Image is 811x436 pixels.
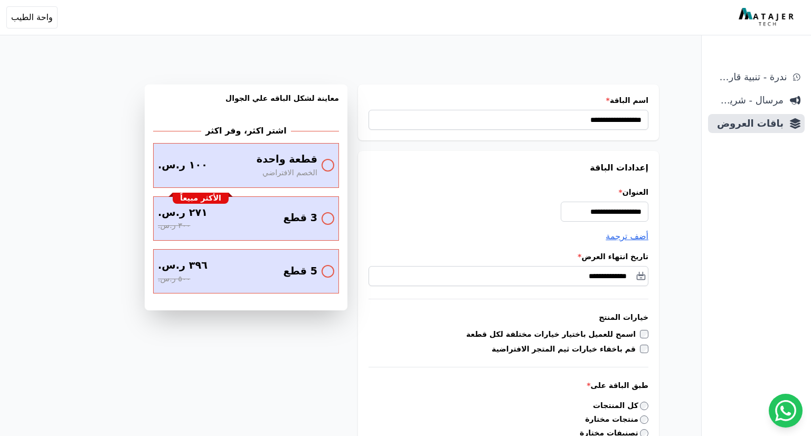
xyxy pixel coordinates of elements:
label: تاريخ انتهاء العرض [369,251,648,262]
h3: خيارات المنتج [369,312,648,323]
span: ٢٧١ ر.س. [158,205,208,221]
span: باقات العروض [712,116,784,131]
label: كل المنتجات [593,400,648,411]
span: 3 قطع [284,211,317,226]
span: أضف ترجمة [606,231,648,241]
h3: إعدادات الباقة [369,162,648,174]
input: منتجات مختارة [640,415,648,424]
img: MatajerTech Logo [739,8,796,27]
label: قم باخفاء خيارات ثيم المتجر الافتراضية [492,344,640,354]
span: ٣٩٦ ر.س. [158,258,208,273]
span: واحة الطيب [11,11,53,24]
label: العنوان [369,187,648,197]
h3: معاينة لشكل الباقه علي الجوال [153,93,339,116]
label: طبق الباقة على [369,380,648,391]
span: ندرة - تنبية قارب علي النفاذ [712,70,787,84]
span: مرسال - شريط دعاية [712,93,784,108]
label: اسمح للعميل باختيار خيارات مختلفة لكل قطعة [466,329,640,339]
span: ٥٠٠ ر.س. [158,273,190,285]
button: واحة الطيب [6,6,58,29]
label: منتجات مختارة [585,414,648,425]
span: ١٠٠ ر.س. [158,158,208,173]
span: 5 قطع [284,264,317,279]
span: ٣٠٠ ر.س. [158,220,190,232]
h2: اشتر اكثر، وفر اكثر [205,125,286,137]
input: كل المنتجات [640,402,648,410]
div: الأكثر مبيعاً [173,193,229,204]
label: اسم الباقة [369,95,648,106]
span: قطعة واحدة [257,152,317,167]
button: أضف ترجمة [606,230,648,243]
span: الخصم الافتراضي [262,167,317,179]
